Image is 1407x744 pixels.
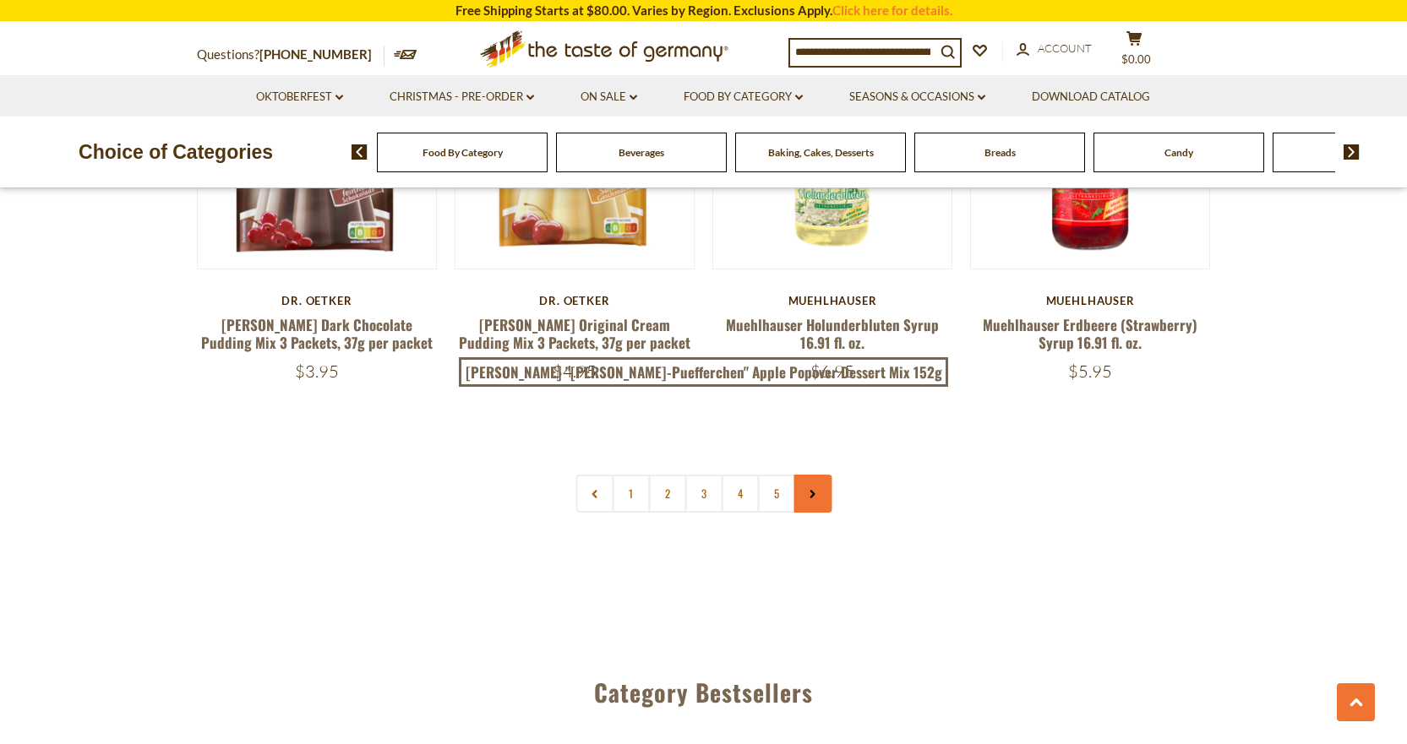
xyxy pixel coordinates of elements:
[459,357,948,388] a: [PERSON_NAME] "[PERSON_NAME]-Puefferchen" Apple Popover Dessert Mix 152g
[1121,52,1151,66] span: $0.00
[1110,30,1160,73] button: $0.00
[984,146,1016,159] a: Breads
[459,314,690,353] a: [PERSON_NAME] Original Cream Pudding Mix 3 Packets, 37g per packet
[648,475,686,513] a: 2
[581,88,637,106] a: On Sale
[970,294,1211,307] div: Muehlhauser
[619,146,664,159] a: Beverages
[1344,144,1360,160] img: next arrow
[201,314,433,353] a: [PERSON_NAME] Dark Chocolate Pudding Mix 3 Packets, 37g per packet
[295,361,339,382] span: $3.95
[197,294,438,307] div: Dr. Oetker
[256,88,343,106] a: Oktoberfest
[612,475,650,513] a: 1
[721,475,759,513] a: 4
[352,144,368,160] img: previous arrow
[423,146,503,159] a: Food By Category
[197,44,384,66] p: Questions?
[1164,146,1193,159] a: Candy
[768,146,874,159] a: Baking, Cakes, Desserts
[1032,88,1150,106] a: Download Catalog
[684,88,803,106] a: Food By Category
[757,475,795,513] a: 5
[455,294,695,307] div: Dr. Oetker
[849,88,985,106] a: Seasons & Occasions
[1068,361,1112,382] span: $5.95
[1038,41,1092,55] span: Account
[983,314,1197,353] a: Muehlhauser Erdbeere (Strawberry) Syrup 16.91 fl. oz.
[832,3,952,18] a: Click here for details.
[726,314,939,353] a: Muehlhauser Holunderbluten Syrup 16.91 fl. oz.
[259,46,372,62] a: [PHONE_NUMBER]
[1017,40,1092,58] a: Account
[390,88,534,106] a: Christmas - PRE-ORDER
[684,475,723,513] a: 3
[117,654,1291,723] div: Category Bestsellers
[712,294,953,307] div: Muehlhauser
